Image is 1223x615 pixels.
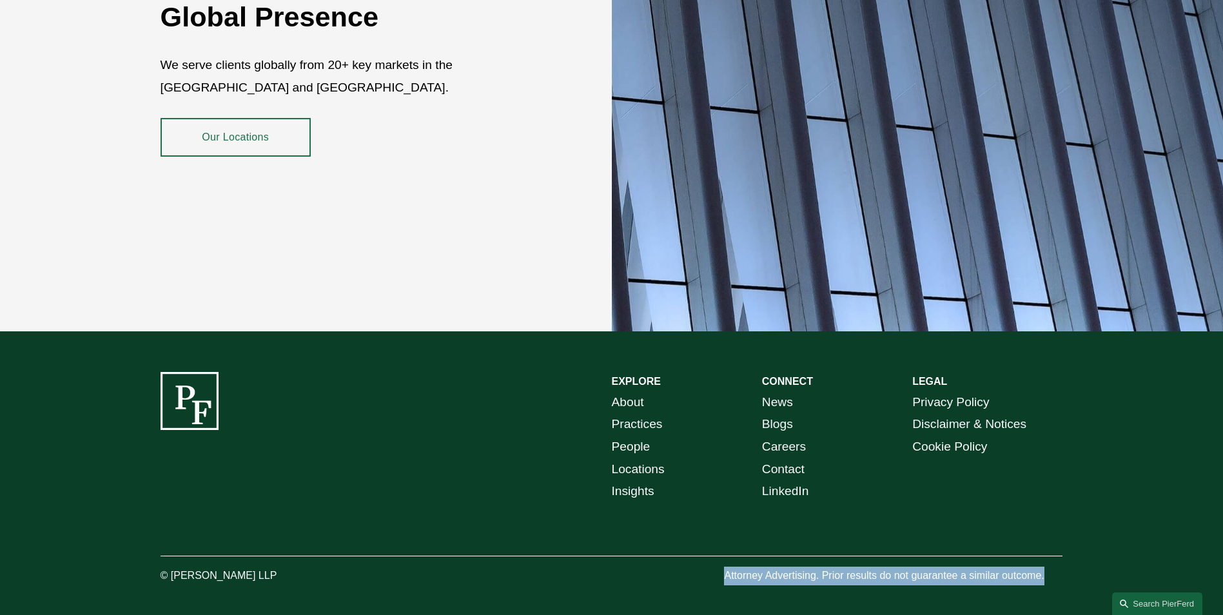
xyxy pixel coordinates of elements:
a: Our Locations [161,118,311,157]
p: We serve clients globally from 20+ key markets in the [GEOGRAPHIC_DATA] and [GEOGRAPHIC_DATA]. [161,54,536,99]
p: © [PERSON_NAME] LLP [161,567,349,585]
a: Careers [762,436,806,458]
a: Search this site [1112,592,1202,615]
a: Disclaimer & Notices [912,413,1026,436]
a: Practices [612,413,663,436]
a: Privacy Policy [912,391,989,414]
strong: CONNECT [762,376,813,387]
p: Attorney Advertising. Prior results do not guarantee a similar outcome. [724,567,1062,585]
a: Insights [612,480,654,503]
a: News [762,391,793,414]
a: LinkedIn [762,480,809,503]
a: About [612,391,644,414]
a: People [612,436,651,458]
strong: LEGAL [912,376,947,387]
a: Contact [762,458,805,481]
a: Blogs [762,413,793,436]
a: Locations [612,458,665,481]
strong: EXPLORE [612,376,661,387]
a: Cookie Policy [912,436,987,458]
